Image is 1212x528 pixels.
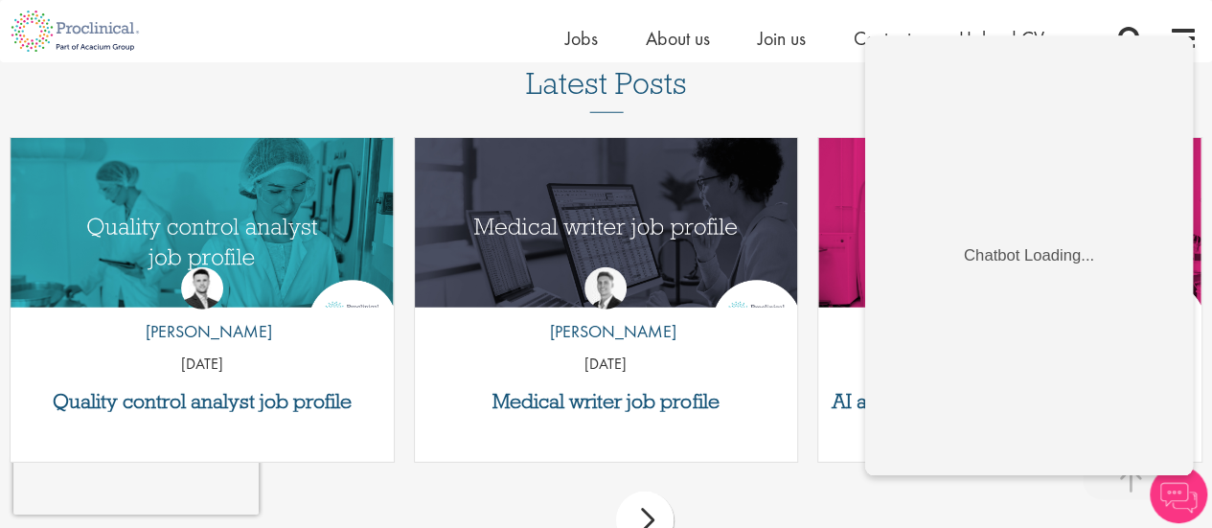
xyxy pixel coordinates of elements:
[536,319,676,344] p: [PERSON_NAME]
[526,67,687,113] h3: Latest Posts
[646,26,710,51] a: About us
[415,354,798,376] p: [DATE]
[1150,466,1207,523] img: Chatbot
[828,391,1192,433] a: AI and its rapid evolution in the medical device industry
[818,138,1201,308] a: Link to a post
[818,354,1201,376] p: [DATE]
[106,228,247,248] div: Chatbot Loading...
[131,267,272,354] a: Joshua Godden [PERSON_NAME]
[20,391,384,412] a: Quality control analyst job profile
[818,138,1201,337] img: AI and Its Impact on the Medical Device Industry | Proclinical
[11,354,394,376] p: [DATE]
[11,138,394,337] img: quality control analyst job profile
[536,267,676,354] a: George Watson [PERSON_NAME]
[181,267,223,310] img: Joshua Godden
[11,138,394,308] a: Link to a post
[959,26,1044,51] a: Upload CV
[415,138,798,337] img: Medical writer job profile
[854,26,911,51] a: Contact
[565,26,598,51] a: Jobs
[584,267,627,310] img: George Watson
[415,138,798,308] a: Link to a post
[758,26,806,51] a: Join us
[424,391,789,412] a: Medical writer job profile
[131,319,272,344] p: [PERSON_NAME]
